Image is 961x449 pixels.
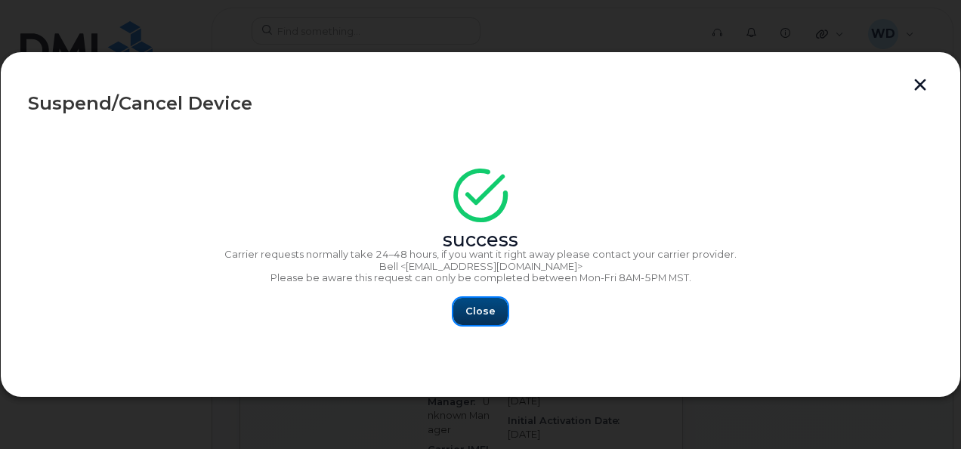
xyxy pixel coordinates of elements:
[465,304,496,318] span: Close
[28,234,933,246] div: success
[28,94,933,113] div: Suspend/Cancel Device
[453,298,508,325] button: Close
[28,261,933,273] p: Bell <[EMAIL_ADDRESS][DOMAIN_NAME]>
[28,272,933,284] p: Please be aware this request can only be completed between Mon-Fri 8AM-5PM MST.
[28,249,933,261] p: Carrier requests normally take 24–48 hours, if you want it right away please contact your carrier...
